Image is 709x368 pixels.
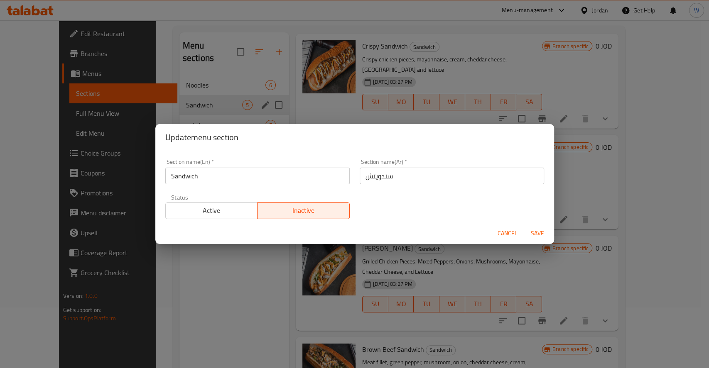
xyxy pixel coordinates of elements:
[360,168,544,184] input: Please enter section name(ar)
[494,226,521,241] button: Cancel
[169,205,255,217] span: Active
[165,131,544,144] h2: Update menu section
[527,228,547,239] span: Save
[165,168,350,184] input: Please enter section name(en)
[165,202,258,219] button: Active
[524,226,551,241] button: Save
[257,202,350,219] button: Inactive
[261,205,346,217] span: Inactive
[498,228,518,239] span: Cancel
